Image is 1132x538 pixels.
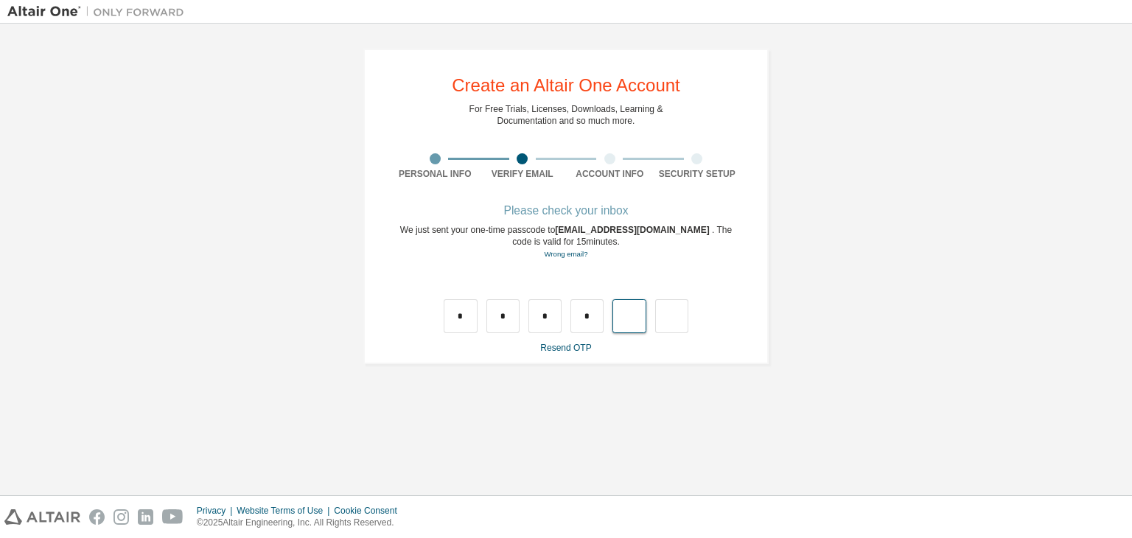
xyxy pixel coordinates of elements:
div: Personal Info [391,168,479,180]
div: Cookie Consent [334,505,405,517]
img: altair_logo.svg [4,509,80,525]
p: © 2025 Altair Engineering, Inc. All Rights Reserved. [197,517,406,529]
a: Resend OTP [540,343,591,353]
img: youtube.svg [162,509,184,525]
div: Privacy [197,505,237,517]
div: Create an Altair One Account [452,77,680,94]
span: [EMAIL_ADDRESS][DOMAIN_NAME] [555,225,712,235]
div: Account Info [566,168,654,180]
img: linkedin.svg [138,509,153,525]
a: Go back to the registration form [544,250,587,258]
div: Security Setup [654,168,741,180]
div: Please check your inbox [391,206,741,215]
div: Website Terms of Use [237,505,334,517]
img: facebook.svg [89,509,105,525]
div: We just sent your one-time passcode to . The code is valid for 15 minutes. [391,224,741,260]
img: Altair One [7,4,192,19]
div: For Free Trials, Licenses, Downloads, Learning & Documentation and so much more. [469,103,663,127]
img: instagram.svg [113,509,129,525]
div: Verify Email [479,168,567,180]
